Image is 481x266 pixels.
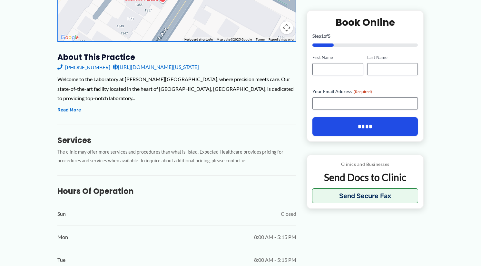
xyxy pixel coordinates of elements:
[312,188,418,203] button: Send Secure Fax
[312,88,418,95] label: Your Email Address
[328,33,330,39] span: 5
[312,34,418,38] p: Step of
[254,232,296,242] span: 8:00 AM - 5:15 PM
[321,33,324,39] span: 1
[57,209,66,219] span: Sun
[312,160,418,168] p: Clinics and Businesses
[59,33,80,42] a: Open this area in Google Maps (opens a new window)
[184,37,213,42] button: Keyboard shortcuts
[312,54,363,61] label: First Name
[254,255,296,265] span: 8:00 AM - 5:15 PM
[367,54,418,61] label: Last Name
[256,38,265,41] a: Terms
[354,89,372,94] span: (Required)
[113,62,199,72] a: [URL][DOMAIN_NAME][US_STATE]
[312,16,418,29] h2: Book Online
[59,33,80,42] img: Google
[57,74,296,103] div: Welcome to the Laboratory at [PERSON_NAME][GEOGRAPHIC_DATA], where precision meets care. Our stat...
[57,52,296,62] h3: About this practice
[57,186,296,196] h3: Hours of Operation
[312,171,418,184] p: Send Docs to Clinic
[280,21,293,34] button: Map camera controls
[217,38,252,41] span: Map data ©2025 Google
[57,232,68,242] span: Mon
[269,38,294,41] a: Report a map error
[57,148,296,165] p: The clinic may offer more services and procedures than what is listed. Expected Healthcare provid...
[57,135,296,145] h3: Services
[57,62,110,72] a: [PHONE_NUMBER]
[57,255,65,265] span: Tue
[281,209,296,219] span: Closed
[57,106,81,114] button: Read More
